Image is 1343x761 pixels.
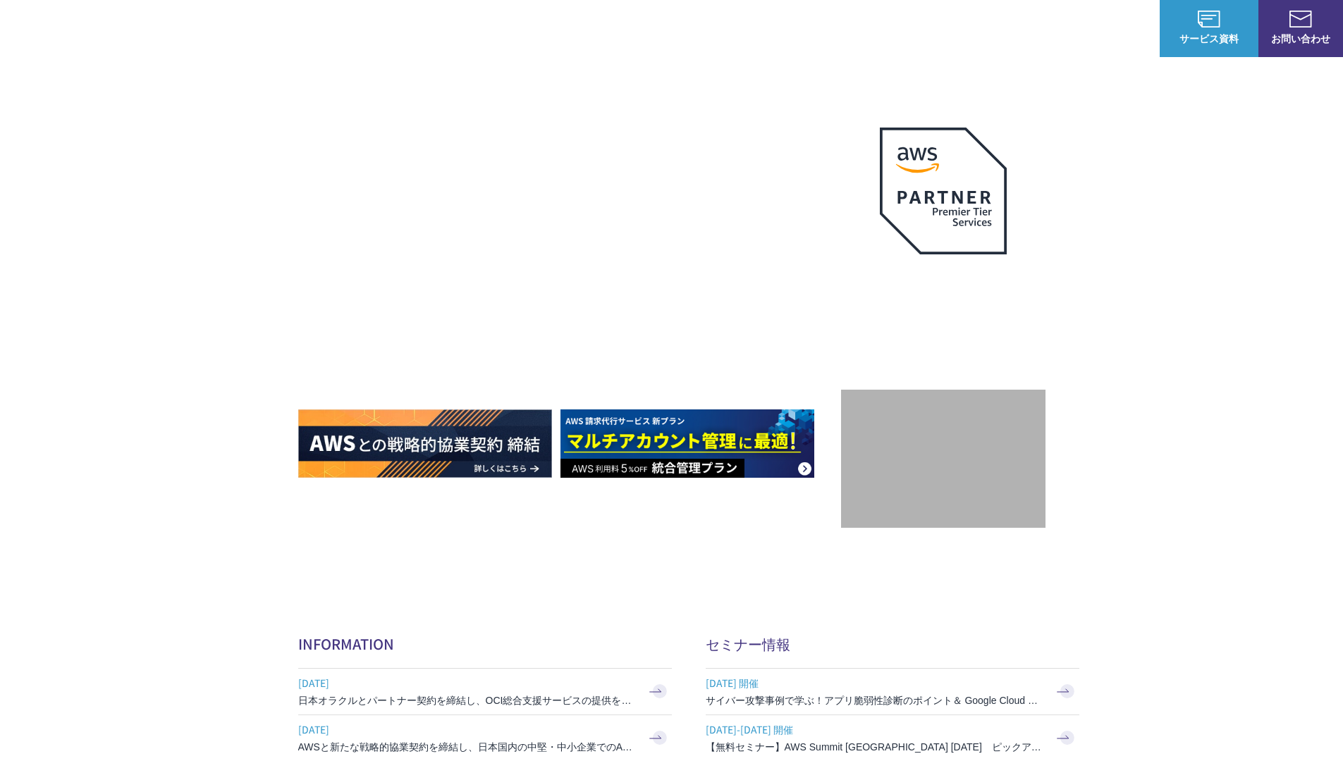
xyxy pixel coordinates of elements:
[706,719,1044,740] span: [DATE]-[DATE] 開催
[298,693,637,707] h3: 日本オラクルとパートナー契約を締結し、OCI総合支援サービスの提供を開始
[298,232,841,367] h1: AWS ジャーニーの 成功を実現
[706,715,1079,761] a: [DATE]-[DATE] 開催 【無料セミナー】AWS Summit [GEOGRAPHIC_DATA] [DATE] ピックアップセッション
[298,672,637,693] span: [DATE]
[927,271,959,292] em: AWS
[706,672,1044,693] span: [DATE] 開催
[706,693,1044,707] h3: サイバー攻撃事例で学ぶ！アプリ脆弱性診断のポイント＆ Google Cloud セキュリティ対策
[1160,31,1258,46] span: サービス資料
[1024,21,1078,36] p: ナレッジ
[880,128,1007,254] img: AWSプレミアティアサービスパートナー
[298,740,637,754] h3: AWSと新たな戦略的協業契約を締結し、日本国内の中堅・中小企業でのAWS活用を加速
[706,633,1079,654] h2: セミナー情報
[863,271,1024,326] p: 最上位プレミアティア サービスパートナー
[298,715,672,761] a: [DATE] AWSと新たな戦略的協業契約を締結し、日本国内の中堅・中小企業でのAWS活用を加速
[21,11,264,45] a: AWS総合支援サービス C-Chorus NHN テコラスAWS総合支援サービス
[1106,21,1146,36] a: ログイン
[706,740,1044,754] h3: 【無料セミナー】AWS Summit [GEOGRAPHIC_DATA] [DATE] ピックアップセッション
[734,21,787,36] p: サービス
[706,669,1079,714] a: [DATE] 開催 サイバー攻撃事例で学ぶ！アプリ脆弱性診断のポイント＆ Google Cloud セキュリティ対策
[816,21,928,36] p: 業種別ソリューション
[957,21,996,36] a: 導入事例
[1289,11,1312,27] img: お問い合わせ
[560,409,814,478] img: AWS請求代行サービス 統合管理プラン
[298,633,672,654] h2: INFORMATION
[298,719,637,740] span: [DATE]
[162,13,264,43] span: NHN テコラス AWS総合支援サービス
[1258,31,1343,46] span: お問い合わせ
[869,411,1017,514] img: 契約件数
[1198,11,1220,27] img: AWS総合支援サービス C-Chorus サービス資料
[672,21,706,36] p: 強み
[298,669,672,714] a: [DATE] 日本オラクルとパートナー契約を締結し、OCI総合支援サービスの提供を開始
[298,156,841,218] p: AWSの導入からコスト削減、 構成・運用の最適化からデータ活用まで 規模や業種業態を問わない マネージドサービスで
[298,409,552,478] img: AWSとの戦略的協業契約 締結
